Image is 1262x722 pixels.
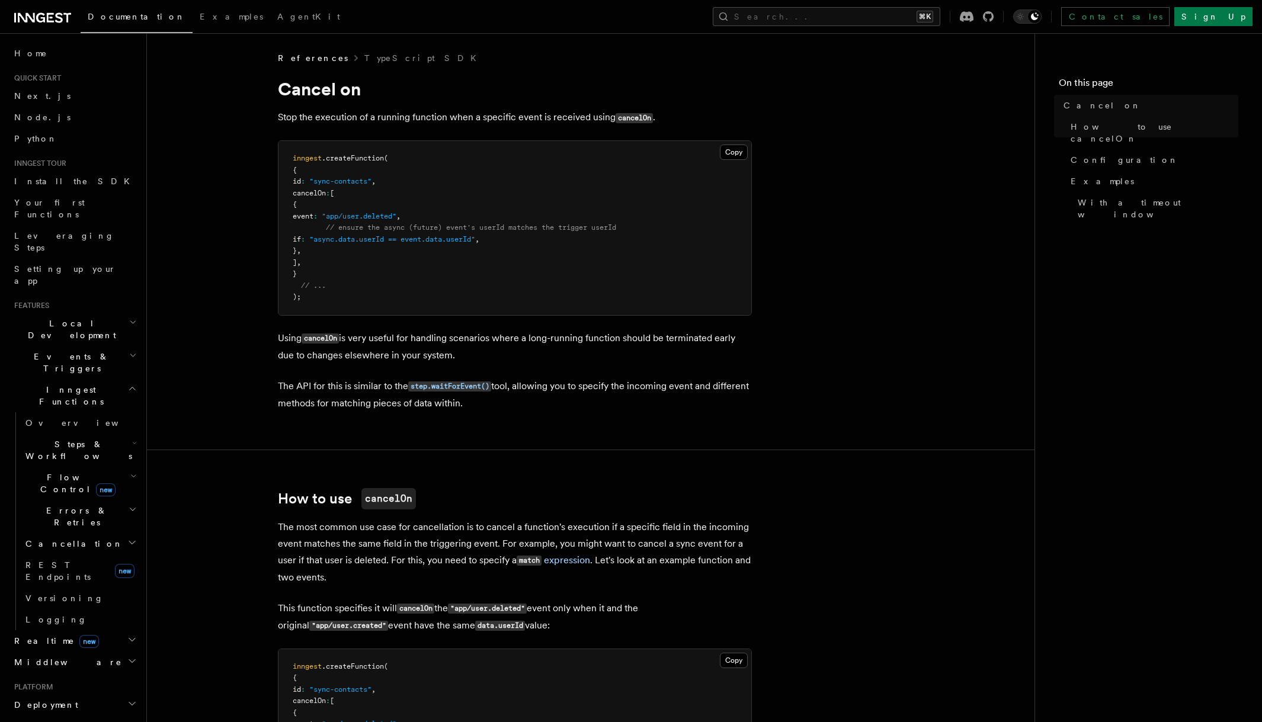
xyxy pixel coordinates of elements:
[88,12,185,21] span: Documentation
[25,560,91,582] span: REST Endpoints
[9,699,78,711] span: Deployment
[9,107,139,128] a: Node.js
[21,438,132,462] span: Steps & Workflows
[9,313,139,346] button: Local Development
[9,258,139,291] a: Setting up your app
[9,635,99,647] span: Realtime
[9,73,61,83] span: Quick start
[25,593,104,603] span: Versioning
[81,4,193,33] a: Documentation
[371,685,376,694] span: ,
[9,351,129,374] span: Events & Triggers
[297,258,301,267] span: ,
[21,538,123,550] span: Cancellation
[293,154,322,162] span: inngest
[278,330,752,364] p: Using is very useful for handling scenarios where a long-running function should be terminated ea...
[475,235,479,243] span: ,
[293,269,297,278] span: }
[9,43,139,64] a: Home
[277,12,340,21] span: AgentKit
[1071,121,1238,145] span: How to use cancelOn
[14,177,137,186] span: Install the SDK
[278,109,752,126] p: Stop the execution of a running function when a specific event is received using .
[713,7,940,26] button: Search...⌘K
[917,11,933,23] kbd: ⌘K
[9,85,139,107] a: Next.js
[293,200,297,208] span: {
[9,682,53,692] span: Platform
[371,177,376,185] span: ,
[1059,95,1238,116] a: Cancel on
[14,198,85,219] span: Your first Functions
[21,588,139,609] a: Versioning
[396,212,401,220] span: ,
[25,418,148,428] span: Overview
[25,615,87,624] span: Logging
[79,635,99,648] span: new
[9,159,66,168] span: Inngest tour
[301,235,305,243] span: :
[278,519,752,586] p: The most common use case for cancellation is to cancel a function's execution if a specific field...
[364,52,483,64] a: TypeScript SDK
[9,384,128,407] span: Inngest Functions
[361,488,416,509] code: cancelOn
[301,685,305,694] span: :
[21,471,130,495] span: Flow Control
[1066,149,1238,171] a: Configuration
[14,134,57,143] span: Python
[330,697,334,705] span: [
[293,166,297,174] span: {
[330,189,334,197] span: [
[475,621,525,631] code: data.userId
[21,609,139,630] a: Logging
[9,301,49,310] span: Features
[21,533,139,554] button: Cancellation
[193,4,270,32] a: Examples
[616,113,653,123] code: cancelOn
[278,488,416,509] a: How to usecancelOn
[14,113,71,122] span: Node.js
[293,685,301,694] span: id
[397,604,434,614] code: cancelOn
[322,154,384,162] span: .createFunction
[278,52,348,64] span: References
[21,434,139,467] button: Steps & Workflows
[278,378,752,412] p: The API for this is similar to the tool, allowing you to specify the incoming event and different...
[326,223,616,232] span: // ensure the async (future) event's userId matches the trigger userId
[293,662,322,670] span: inngest
[14,47,47,59] span: Home
[278,600,752,634] p: This function specifies it will the event only when it and the original event have the same value:
[309,177,371,185] span: "sync-contacts"
[313,212,318,220] span: :
[9,694,139,715] button: Deployment
[9,652,139,673] button: Middleware
[720,145,748,160] button: Copy
[301,177,305,185] span: :
[9,412,139,630] div: Inngest Functions
[720,653,748,668] button: Copy
[200,12,263,21] span: Examples
[1066,116,1238,149] a: How to use cancelOn
[96,483,116,496] span: new
[326,697,330,705] span: :
[293,258,297,267] span: ]
[517,556,542,566] code: match
[9,171,139,192] a: Install the SDK
[9,379,139,412] button: Inngest Functions
[270,4,347,32] a: AgentKit
[326,189,330,197] span: :
[9,225,139,258] a: Leveraging Steps
[322,212,396,220] span: "app/user.deleted"
[384,662,388,670] span: (
[9,317,129,341] span: Local Development
[301,281,326,290] span: // ...
[14,264,116,285] span: Setting up your app
[1073,192,1238,225] a: With a timeout window
[1174,7,1253,26] a: Sign Up
[293,673,297,682] span: {
[9,656,122,668] span: Middleware
[293,212,313,220] span: event
[115,564,134,578] span: new
[1061,7,1170,26] a: Contact sales
[293,235,301,243] span: if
